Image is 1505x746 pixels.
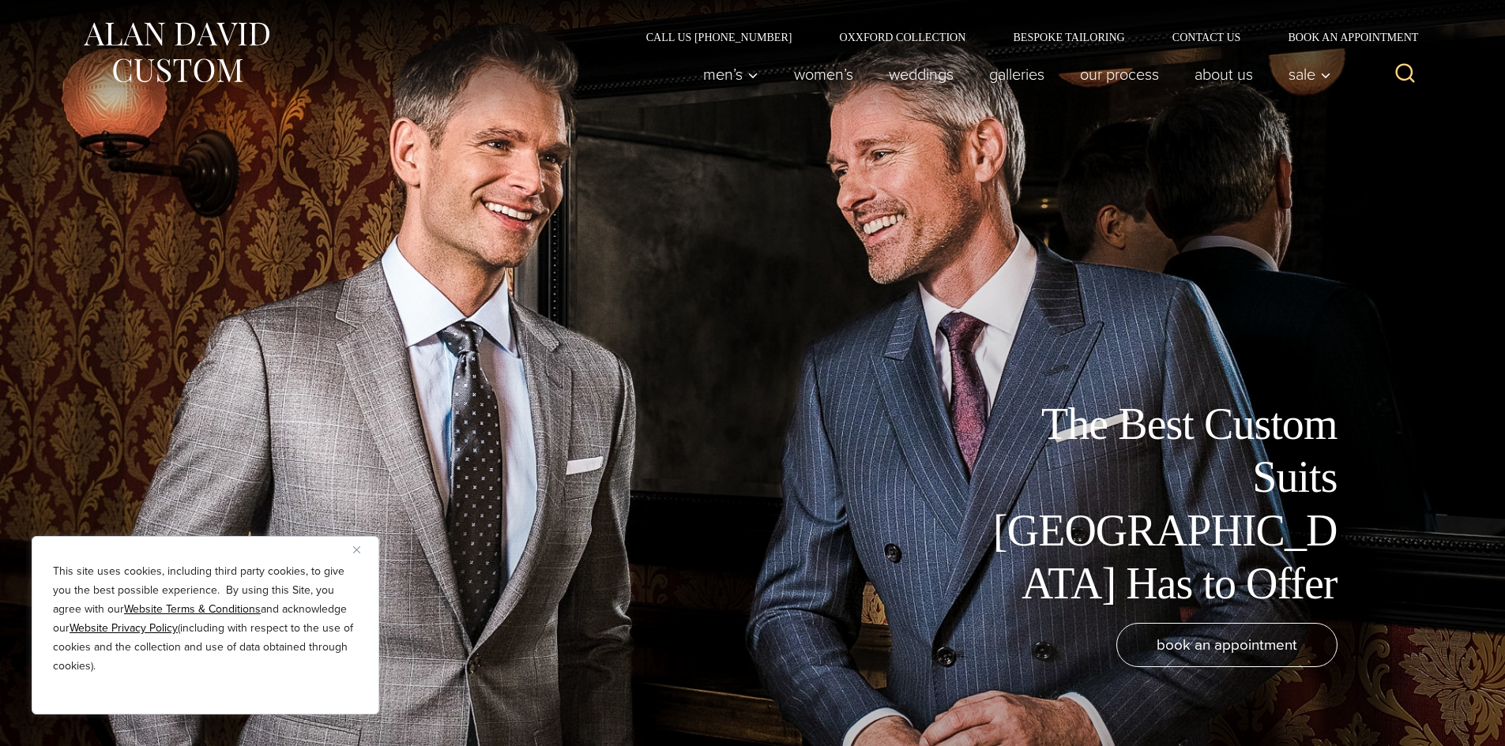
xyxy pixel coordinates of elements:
[623,32,1424,43] nav: Secondary Navigation
[1157,633,1297,656] span: book an appointment
[1264,32,1424,43] a: Book an Appointment
[1062,58,1176,90] a: Our Process
[815,32,989,43] a: Oxxford Collection
[70,620,178,636] a: Website Privacy Policy
[971,58,1062,90] a: Galleries
[982,398,1338,610] h1: The Best Custom Suits [GEOGRAPHIC_DATA] Has to Offer
[989,32,1148,43] a: Bespoke Tailoring
[81,17,271,88] img: Alan David Custom
[623,32,816,43] a: Call Us [PHONE_NUMBER]
[685,58,1339,90] nav: Primary Navigation
[353,540,372,559] button: Close
[124,601,261,617] a: Website Terms & Conditions
[1289,66,1331,82] span: Sale
[703,66,758,82] span: Men’s
[1116,623,1338,667] a: book an appointment
[1405,699,1489,738] iframe: Opens a widget where you can chat to one of our agents
[353,546,360,553] img: Close
[871,58,971,90] a: weddings
[1386,55,1424,93] button: View Search Form
[776,58,871,90] a: Women’s
[1176,58,1270,90] a: About Us
[53,562,358,676] p: This site uses cookies, including third party cookies, to give you the best possible experience. ...
[1149,32,1265,43] a: Contact Us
